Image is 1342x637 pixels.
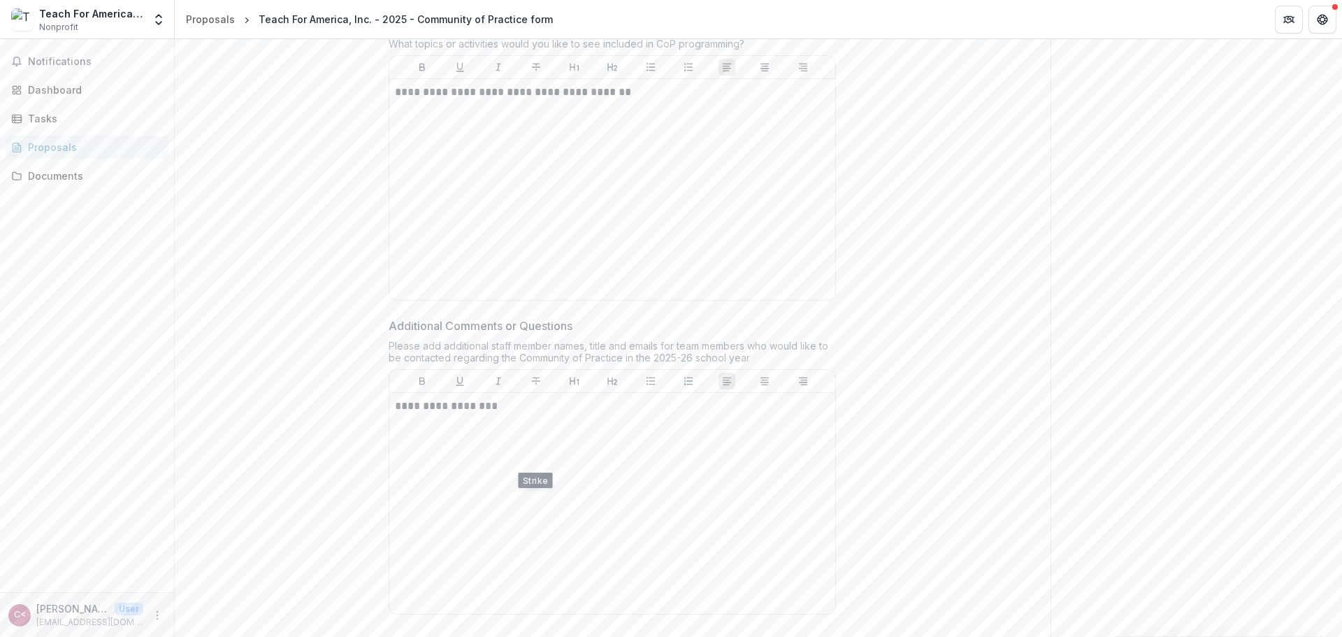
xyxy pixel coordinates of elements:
[604,59,621,76] button: Heading 2
[389,317,572,334] p: Additional Comments or Questions
[756,373,773,389] button: Align Center
[795,59,811,76] button: Align Right
[6,136,168,159] a: Proposals
[528,59,544,76] button: Strike
[180,9,558,29] nav: breadcrumb
[149,6,168,34] button: Open entity switcher
[490,59,507,76] button: Italicize
[6,50,168,73] button: Notifications
[36,616,143,629] p: [EMAIL_ADDRESS][DOMAIN_NAME]
[6,107,168,130] a: Tasks
[566,373,583,389] button: Heading 1
[6,164,168,187] a: Documents
[389,38,836,55] div: What topics or activities would you like to see included in CoP programming?
[452,59,468,76] button: Underline
[28,169,157,183] div: Documents
[115,603,143,615] p: User
[490,373,507,389] button: Italicize
[642,373,659,389] button: Bullet List
[756,59,773,76] button: Align Center
[28,83,157,97] div: Dashboard
[680,373,697,389] button: Ordered List
[149,607,166,624] button: More
[36,601,109,616] p: [PERSON_NAME] <[EMAIL_ADDRESS][DOMAIN_NAME]>
[528,373,544,389] button: Strike
[642,59,659,76] button: Bullet List
[1308,6,1336,34] button: Get Help
[795,373,811,389] button: Align Right
[39,6,143,21] div: Teach For America, Inc.
[180,9,240,29] a: Proposals
[1275,6,1303,34] button: Partners
[259,12,553,27] div: Teach For America, Inc. - 2025 - Community of Practice form
[414,373,431,389] button: Bold
[11,8,34,31] img: Teach For America, Inc.
[452,373,468,389] button: Underline
[389,340,836,369] div: Please add additional staff member names, title and emails for team members who would like to be ...
[680,59,697,76] button: Ordered List
[604,373,621,389] button: Heading 2
[414,59,431,76] button: Bold
[28,140,157,155] div: Proposals
[28,56,163,68] span: Notifications
[6,78,168,101] a: Dashboard
[186,12,235,27] div: Proposals
[28,111,157,126] div: Tasks
[566,59,583,76] button: Heading 1
[39,21,78,34] span: Nonprofit
[719,373,735,389] button: Align Left
[14,610,26,620] div: Chelsea Tokuno-Lynk <chelsea.tokuno@teachforamerica.org>
[719,59,735,76] button: Align Left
